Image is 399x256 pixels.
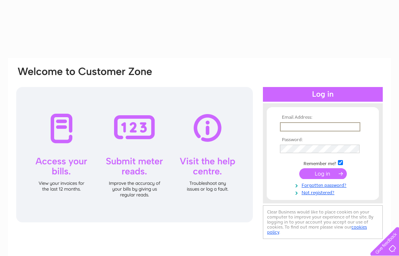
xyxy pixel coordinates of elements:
[278,159,368,167] td: Remember me?
[263,205,383,239] div: Clear Business would like to place cookies on your computer to improve your experience of the sit...
[280,181,368,188] a: Forgotten password?
[278,115,368,120] th: Email Address:
[299,168,347,179] input: Submit
[280,188,368,196] a: Not registered?
[267,224,367,235] a: cookies policy
[278,137,368,143] th: Password:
